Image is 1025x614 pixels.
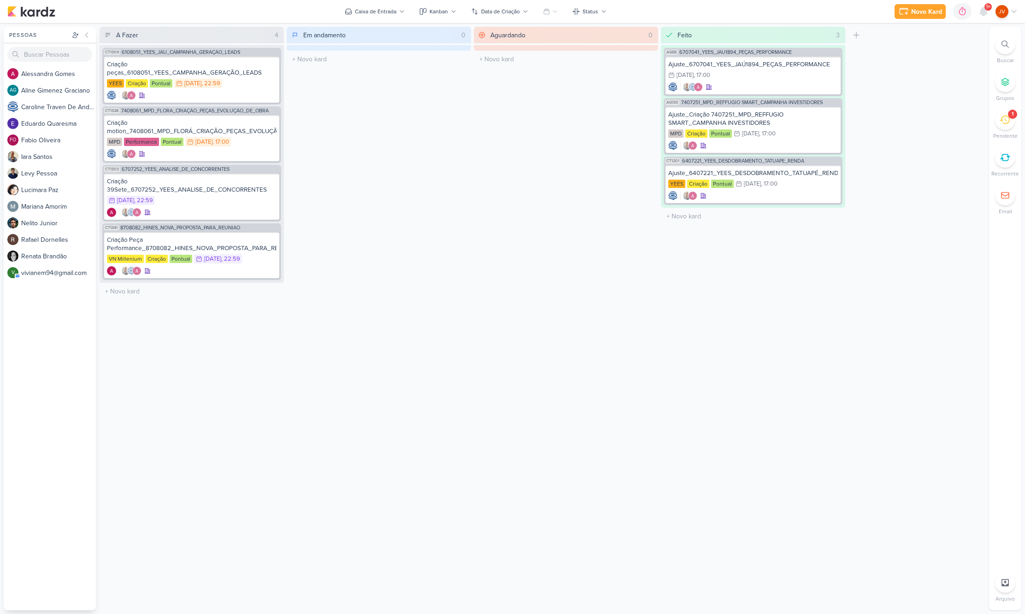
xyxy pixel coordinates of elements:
p: Buscar [997,56,1014,64]
div: Pontual [150,79,172,88]
span: CT1201 [666,158,680,164]
img: Iara Santos [7,151,18,162]
div: Colaboradores: Iara Santos, Alessandra Gomes [680,141,697,150]
div: Joney Viana [996,5,1008,18]
input: Buscar Pessoas [7,47,92,62]
div: [DATE] [184,81,201,87]
p: Recorrente [991,170,1019,178]
div: C a r o l i n e T r a v e n D e A n d r a d e [21,102,96,112]
span: CT1326 [104,108,119,113]
div: Criação [126,79,148,88]
img: Rafael Dornelles [7,234,18,245]
p: AG [10,88,17,93]
input: + Novo kard [289,53,469,66]
div: Ajuste_Criação 7407251_MPD_REFFUGIO SMART_CAMPANHA INVESTIDORES [668,111,838,127]
p: JV [999,7,1005,16]
div: YEES [107,79,124,88]
p: Pendente [993,132,1018,140]
div: Criação motion_7408061_MPD_FLORÁ_CRIAÇÃO_PEÇAS_EVOLUÇÃO_DE_OBRA [107,119,277,135]
p: Email [999,207,1012,216]
div: [DATE] [744,181,761,187]
div: Criador(a): Caroline Traven De Andrade [107,149,116,158]
div: [DATE] [117,198,134,204]
img: Nelito Junior [7,217,18,228]
div: Criador(a): Caroline Traven De Andrade [668,82,677,92]
div: Pontual [170,255,192,263]
div: Ajuste_6407221_YEES_DESDOBRAMENTO_TATUAPÉ_RENDA [668,169,838,177]
div: Colaboradores: Iara Santos, Caroline Traven De Andrade, Alessandra Gomes [119,266,141,275]
div: Pessoas [7,31,70,39]
img: Iara Santos [683,82,692,92]
div: Aline Gimenez Graciano [7,85,18,96]
input: + Novo kard [476,53,656,66]
div: VN Millenium [107,255,144,263]
div: I a r a S a n t o s [21,152,96,162]
img: Caroline Traven De Andrade [668,191,677,200]
img: Alessandra Gomes [107,208,116,217]
img: Caroline Traven De Andrade [668,82,677,92]
img: Caroline Traven De Andrade [7,101,18,112]
img: Alessandra Gomes [107,266,116,275]
div: Colaboradores: Iara Santos, Alessandra Gomes [680,191,697,200]
img: Iara Santos [683,191,692,200]
div: [DATE] [204,256,221,262]
img: Alessandra Gomes [688,191,697,200]
img: Levy Pessoa [7,168,18,179]
img: Iara Santos [121,208,130,217]
div: Criação [687,180,709,188]
li: Ctrl + F [989,34,1021,64]
img: kardz.app [7,6,55,17]
img: Alessandra Gomes [694,82,703,92]
p: Arquivo [996,595,1015,603]
div: vivianem94@gmail.com [7,267,18,278]
div: [DATE] [742,131,759,137]
div: Criador(a): Alessandra Gomes [107,208,116,217]
img: Caroline Traven De Andrade [668,141,677,150]
span: AG88 [666,50,677,55]
span: 6707252_YEES_ANALISE_DE_CONCORRENTES [122,167,230,172]
p: v [12,270,15,275]
div: L e v y P e s s o a [21,169,96,178]
span: 6407221_YEES_DESDOBRAMENTO_TATUAPÉ_RENDA [682,158,804,164]
button: Novo Kard [895,4,946,19]
img: Iara Santos [121,91,130,100]
div: , 17:00 [212,139,229,145]
p: Grupos [996,94,1014,102]
div: Colaboradores: Iara Santos, Caroline Traven De Andrade, Alessandra Gomes [119,208,141,217]
span: CT1341 [104,225,118,230]
div: 0 [645,30,656,40]
div: Criação peças_6108051_YEES_CAMPANHA_GERAÇÃO_LEADS [107,60,277,77]
div: Pontual [711,180,734,188]
div: 0 [458,30,469,40]
span: CT1303 [104,167,120,172]
span: 7408061_MPD_FLORÁ_CRIAÇÃO_PEÇAS_EVOLUÇÃO_DE_OBRA [121,108,269,113]
div: , 22:59 [134,198,153,204]
div: Criador(a): Caroline Traven De Andrade [107,91,116,100]
div: Performance [124,138,159,146]
span: CT1309 [104,50,120,55]
input: + Novo kard [101,285,282,298]
div: Colaboradores: Iara Santos, Alessandra Gomes [119,91,136,100]
p: FO [10,138,16,143]
div: Pontual [709,129,732,138]
div: , 17:00 [694,72,710,78]
div: [DATE] [195,139,212,145]
img: Iara Santos [121,266,130,275]
div: A l i n e G i m e n e z G r a c i a n o [21,86,96,95]
div: [DATE] [677,72,694,78]
div: Ajuste_6707041_YEES_JAÚ1894_PEÇAS_PERFORMANCE [668,60,838,69]
div: A l e s s a n d r a G o m e s [21,69,96,79]
img: Caroline Traven De Andrade [127,266,136,275]
div: YEES [668,180,685,188]
img: Lucimara Paz [7,184,18,195]
div: N e l i t o J u n i o r [21,218,96,228]
img: Caroline Traven De Andrade [107,149,116,158]
div: , 17:00 [761,181,778,187]
div: E d u a r d o Q u a r e s m a [21,119,96,129]
div: , 22:59 [221,256,240,262]
div: Criador(a): Caroline Traven De Andrade [668,191,677,200]
div: MPD [668,129,683,138]
img: Caroline Traven De Andrade [127,208,136,217]
div: Criação 39Sete_6707252_YEES_ANALISE_DE_CONCORRENTES [107,177,277,194]
div: MPD [107,138,122,146]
